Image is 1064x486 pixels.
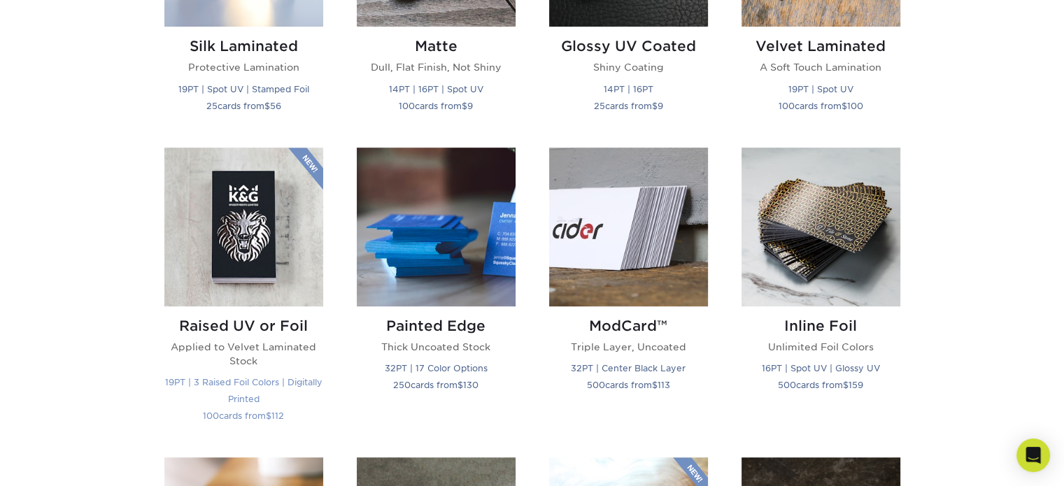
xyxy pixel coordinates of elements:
[357,317,516,334] h2: Painted Edge
[399,101,415,111] span: 100
[264,101,270,111] span: $
[385,363,488,373] small: 32PT | 17 Color Options
[594,101,663,111] small: cards from
[742,340,900,354] p: Unlimited Foil Colors
[463,380,478,390] span: 130
[549,317,708,334] h2: ModCard™
[357,38,516,55] h2: Matte
[549,60,708,74] p: Shiny Coating
[399,101,473,111] small: cards from
[742,148,900,441] a: Inline Foil Business Cards Inline Foil Unlimited Foil Colors 16PT | Spot UV | Glossy UV 500cards ...
[842,101,847,111] span: $
[843,380,849,390] span: $
[357,148,516,441] a: Painted Edge Business Cards Painted Edge Thick Uncoated Stock 32PT | 17 Color Options 250cards fr...
[742,60,900,74] p: A Soft Touch Lamination
[549,148,708,441] a: ModCard™ Business Cards ModCard™ Triple Layer, Uncoated 32PT | Center Black Layer 500cards from$113
[164,38,323,55] h2: Silk Laminated
[658,101,663,111] span: 9
[389,84,483,94] small: 14PT | 16PT | Spot UV
[788,84,853,94] small: 19PT | Spot UV
[206,101,218,111] span: 25
[652,380,658,390] span: $
[587,380,605,390] span: 500
[462,101,467,111] span: $
[587,380,670,390] small: cards from
[165,377,322,404] small: 19PT | 3 Raised Foil Colors | Digitally Printed
[658,380,670,390] span: 113
[203,410,219,421] span: 100
[357,60,516,74] p: Dull, Flat Finish, Not Shiny
[203,410,284,421] small: cards from
[457,380,463,390] span: $
[3,443,119,481] iframe: Google Customer Reviews
[178,84,309,94] small: 19PT | Spot UV | Stamped Foil
[164,148,323,306] img: Raised UV or Foil Business Cards
[206,101,281,111] small: cards from
[779,101,863,111] small: cards from
[779,101,795,111] span: 100
[266,410,271,421] span: $
[549,340,708,354] p: Triple Layer, Uncoated
[549,148,708,306] img: ModCard™ Business Cards
[271,410,284,421] span: 112
[270,101,281,111] span: 56
[571,363,686,373] small: 32PT | Center Black Layer
[742,317,900,334] h2: Inline Foil
[393,380,478,390] small: cards from
[288,148,323,190] img: New Product
[164,60,323,74] p: Protective Lamination
[164,148,323,441] a: Raised UV or Foil Business Cards Raised UV or Foil Applied to Velvet Laminated Stock 19PT | 3 Rai...
[357,148,516,306] img: Painted Edge Business Cards
[652,101,658,111] span: $
[604,84,653,94] small: 14PT | 16PT
[778,380,796,390] span: 500
[164,340,323,369] p: Applied to Velvet Laminated Stock
[164,317,323,334] h2: Raised UV or Foil
[847,101,863,111] span: 100
[1016,438,1050,472] div: Open Intercom Messenger
[778,380,863,390] small: cards from
[467,101,473,111] span: 9
[393,380,411,390] span: 250
[594,101,605,111] span: 25
[762,363,880,373] small: 16PT | Spot UV | Glossy UV
[849,380,863,390] span: 159
[357,340,516,354] p: Thick Uncoated Stock
[742,148,900,306] img: Inline Foil Business Cards
[742,38,900,55] h2: Velvet Laminated
[549,38,708,55] h2: Glossy UV Coated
